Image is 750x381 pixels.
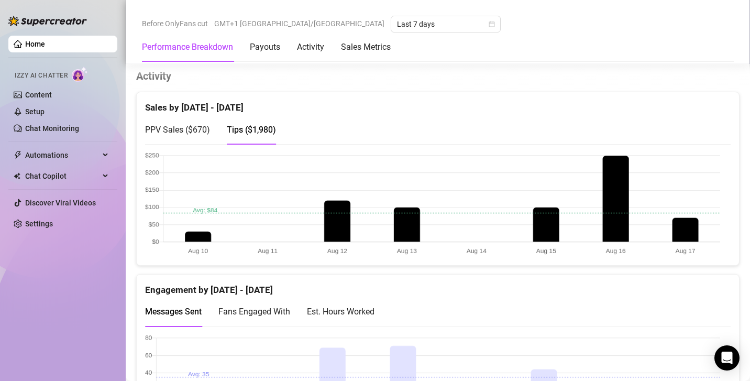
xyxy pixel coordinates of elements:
[25,147,100,164] span: Automations
[142,41,233,53] div: Performance Breakdown
[8,16,87,26] img: logo-BBDzfeDw.svg
[25,168,100,184] span: Chat Copilot
[72,67,88,82] img: AI Chatter
[145,125,210,135] span: PPV Sales ( $670 )
[214,16,384,31] span: GMT+1 [GEOGRAPHIC_DATA]/[GEOGRAPHIC_DATA]
[136,69,740,83] h4: Activity
[142,16,208,31] span: Before OnlyFans cut
[25,91,52,99] a: Content
[15,71,68,81] span: Izzy AI Chatter
[307,305,374,318] div: Est. Hours Worked
[145,92,731,115] div: Sales by [DATE] - [DATE]
[25,199,96,207] a: Discover Viral Videos
[25,40,45,48] a: Home
[218,307,290,317] span: Fans Engaged With
[25,124,79,133] a: Chat Monitoring
[227,125,276,135] span: Tips ( $1,980 )
[145,275,731,297] div: Engagement by [DATE] - [DATE]
[341,41,391,53] div: Sales Metrics
[297,41,324,53] div: Activity
[25,107,45,116] a: Setup
[714,345,740,371] div: Open Intercom Messenger
[14,172,20,180] img: Chat Copilot
[14,151,22,159] span: thunderbolt
[489,21,495,27] span: calendar
[25,220,53,228] a: Settings
[145,307,202,317] span: Messages Sent
[250,41,280,53] div: Payouts
[397,16,494,32] span: Last 7 days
